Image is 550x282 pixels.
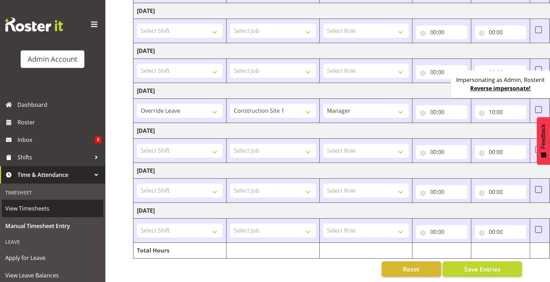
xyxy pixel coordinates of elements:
[456,76,545,84] p: Impersonating as Admin, Rosterit
[28,54,77,64] div: Admin Account
[2,235,103,249] div: Leave
[475,185,526,199] input: Click to select...
[416,185,467,199] input: Click to select...
[2,217,103,235] a: Manual Timesheet Entry
[5,253,100,263] span: Apply for Leave
[416,65,467,79] input: Click to select...
[475,105,526,119] input: Click to select...
[416,105,467,119] input: Click to select...
[464,264,500,274] span: Save Entries
[2,249,103,267] a: Apply for Leave
[475,225,526,239] input: Click to select...
[2,200,103,217] a: View Timesheets
[18,117,102,128] span: Roster
[470,84,531,92] a: Reverse impersonate!
[443,261,522,277] button: Save Entries
[18,135,95,145] span: Inbox
[5,18,63,32] img: Rosterit website logo
[416,25,467,39] input: Click to select...
[475,145,526,159] input: Click to select...
[5,203,100,214] span: View Timesheets
[5,270,100,281] span: View Leave Balances
[475,25,526,39] input: Click to select...
[95,136,102,143] span: 8
[18,170,91,180] span: Time & Attendance
[537,117,550,165] button: Feedback - Show survey
[540,124,546,149] span: Feedback
[416,225,467,239] input: Click to select...
[2,185,103,200] div: Timesheet
[475,65,526,79] input: Click to select...
[403,264,419,274] span: Reset
[133,243,227,259] td: Total Hours
[382,261,441,277] button: Reset
[416,145,467,159] input: Click to select...
[18,99,102,110] span: Dashboard
[18,152,91,163] span: Shifts
[5,221,100,231] span: Manual Timesheet Entry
